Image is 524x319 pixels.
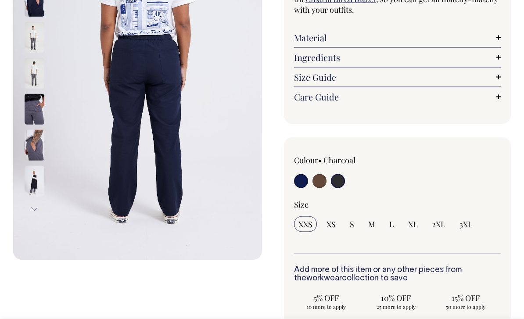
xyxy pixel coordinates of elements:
[323,155,355,165] label: Charcoal
[28,200,41,219] button: Next
[294,290,359,313] input: 5% OFF 10 more to apply
[294,92,501,102] a: Care Guide
[298,293,354,303] span: 5% OFF
[389,219,394,229] span: L
[294,72,501,82] a: Size Guide
[294,199,501,210] div: Size
[306,275,342,282] a: workwear
[25,58,44,89] img: charcoal
[368,293,424,303] span: 10% OFF
[427,216,450,232] input: 2XL
[368,219,375,229] span: M
[459,219,473,229] span: 3XL
[294,52,501,63] a: Ingredients
[25,130,44,161] img: charcoal
[298,219,312,229] span: XXS
[350,219,354,229] span: S
[404,216,422,232] input: XL
[294,155,377,165] div: Colour
[364,216,380,232] input: M
[368,303,424,310] span: 25 more to apply
[408,219,418,229] span: XL
[25,22,44,53] img: charcoal
[25,94,44,125] img: charcoal
[438,293,494,303] span: 15% OFF
[294,266,501,283] h6: Add more of this item or any other pieces from the collection to save
[438,303,494,310] span: 50 more to apply
[345,216,359,232] input: S
[298,303,354,310] span: 10 more to apply
[318,155,322,165] span: •
[294,216,317,232] input: XXS
[327,219,336,229] span: XS
[322,216,340,232] input: XS
[385,216,398,232] input: L
[432,219,445,229] span: 2XL
[25,166,44,197] img: charcoal
[294,32,501,43] a: Material
[434,290,498,313] input: 15% OFF 50 more to apply
[455,216,477,232] input: 3XL
[364,290,428,313] input: 10% OFF 25 more to apply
